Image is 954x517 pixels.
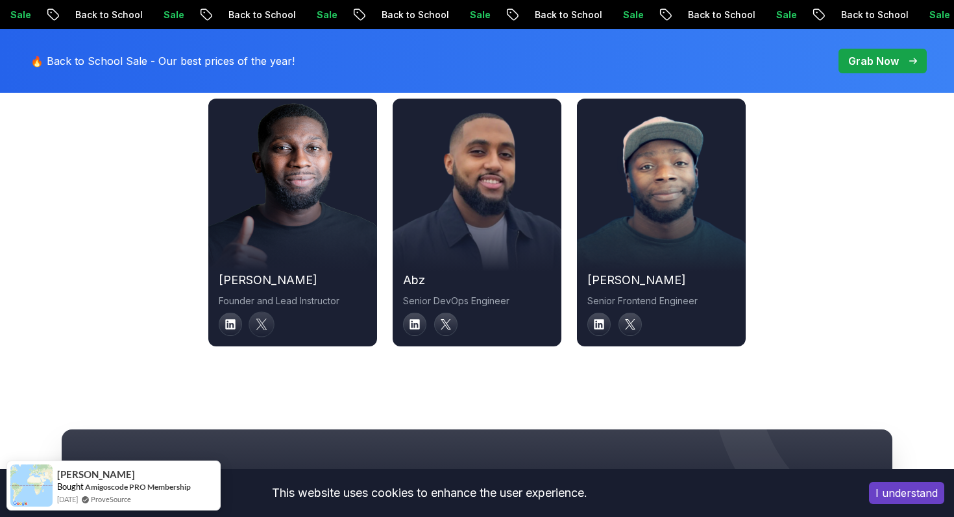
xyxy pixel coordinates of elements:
h2: Your Career Transformation Starts [88,466,866,492]
button: Accept cookies [869,482,944,504]
p: Grab Now [848,53,899,69]
img: provesource social proof notification image [10,464,53,507]
p: Sale [458,8,500,21]
h2: [PERSON_NAME] [219,271,367,289]
p: Senior DevOps Engineer [403,295,551,307]
a: Amigoscode PRO Membership [85,482,191,492]
a: ProveSource [91,494,131,505]
p: Back to School [523,8,611,21]
p: Back to School [676,8,764,21]
p: 🔥 Back to School Sale - Our best prices of the year! [31,53,295,69]
span: [PERSON_NAME] [57,469,135,480]
p: Back to School [829,8,918,21]
p: Sale [611,8,653,21]
img: instructor [393,109,561,271]
p: Back to School [370,8,458,21]
p: Senior Frontend Engineer [587,295,735,307]
p: Sale [305,8,347,21]
span: Now [646,464,698,493]
div: This website uses cookies to enhance the user experience. [10,479,850,507]
p: Back to School [64,8,152,21]
span: Bought [57,481,84,492]
img: instructor [577,109,746,271]
p: Back to School [217,8,305,21]
img: instructor [200,101,385,280]
p: Sale [764,8,806,21]
h2: [PERSON_NAME] [587,271,735,289]
span: [DATE] [57,494,78,505]
h2: abz [403,271,551,289]
p: Sale [152,8,193,21]
p: Founder and Lead Instructor [219,295,367,307]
